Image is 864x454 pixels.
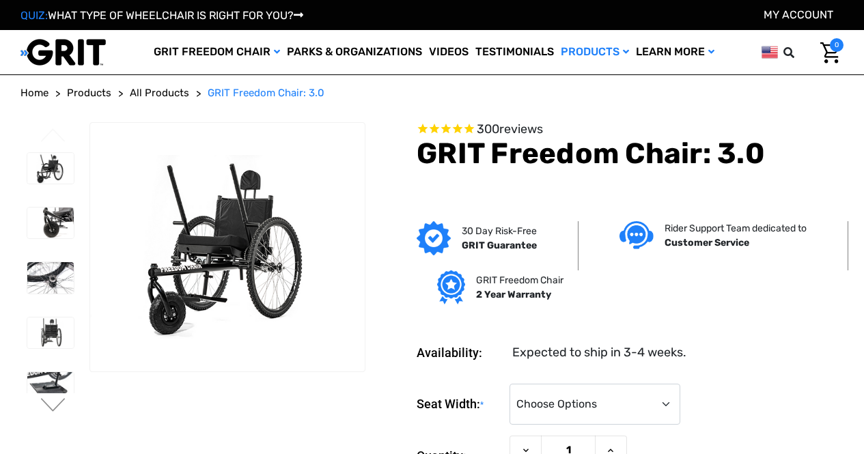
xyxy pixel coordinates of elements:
[476,273,563,287] p: GRIT Freedom Chair
[632,30,718,74] a: Learn More
[557,30,632,74] a: Products
[27,372,74,403] img: GRIT Freedom Chair: 3.0
[790,38,810,67] input: Search
[762,44,778,61] img: us.png
[665,237,749,249] strong: Customer Service
[512,343,686,362] dd: Expected to ship in 3-4 weeks.
[462,240,537,251] strong: GRIT Guarantee
[499,122,543,137] span: reviews
[283,30,426,74] a: Parks & Organizations
[820,42,840,63] img: Cart
[208,87,324,99] span: GRIT Freedom Chair: 3.0
[476,289,551,300] strong: 2 Year Warranty
[20,85,844,101] nav: Breadcrumb
[830,38,844,52] span: 0
[208,85,324,101] a: GRIT Freedom Chair: 3.0
[472,30,557,74] a: Testimonials
[417,221,451,255] img: GRIT Guarantee
[426,30,472,74] a: Videos
[130,85,189,101] a: All Products
[20,9,303,22] a: QUIZ:WHAT TYPE OF WHEELCHAIR IS RIGHT FOR YOU?
[417,122,844,137] span: Rated 4.6 out of 5 stars 300 reviews
[665,221,807,236] p: Rider Support Team dedicated to
[417,137,844,171] h1: GRIT Freedom Chair: 3.0
[39,128,68,145] button: Go to slide 3 of 3
[462,224,537,238] p: 30 Day Risk-Free
[39,398,68,414] button: Go to slide 2 of 3
[27,262,74,293] img: GRIT Freedom Chair: 3.0
[20,85,48,101] a: Home
[417,384,503,425] label: Seat Width:
[764,8,833,21] a: Account
[619,221,654,249] img: Customer service
[130,87,189,99] span: All Products
[27,208,74,238] img: GRIT Freedom Chair: 3.0
[67,87,111,99] span: Products
[437,270,465,304] img: Grit freedom
[417,343,503,362] dt: Availability:
[67,85,111,101] a: Products
[20,38,106,66] img: GRIT All-Terrain Wheelchair and Mobility Equipment
[150,30,283,74] a: GRIT Freedom Chair
[20,9,48,22] span: QUIZ:
[477,122,543,137] span: 300 reviews
[810,38,844,67] a: Cart with 0 items
[27,153,74,184] img: GRIT Freedom Chair: 3.0
[20,87,48,99] span: Home
[27,317,74,348] img: GRIT Freedom Chair: 3.0
[90,155,365,338] img: GRIT Freedom Chair: 3.0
